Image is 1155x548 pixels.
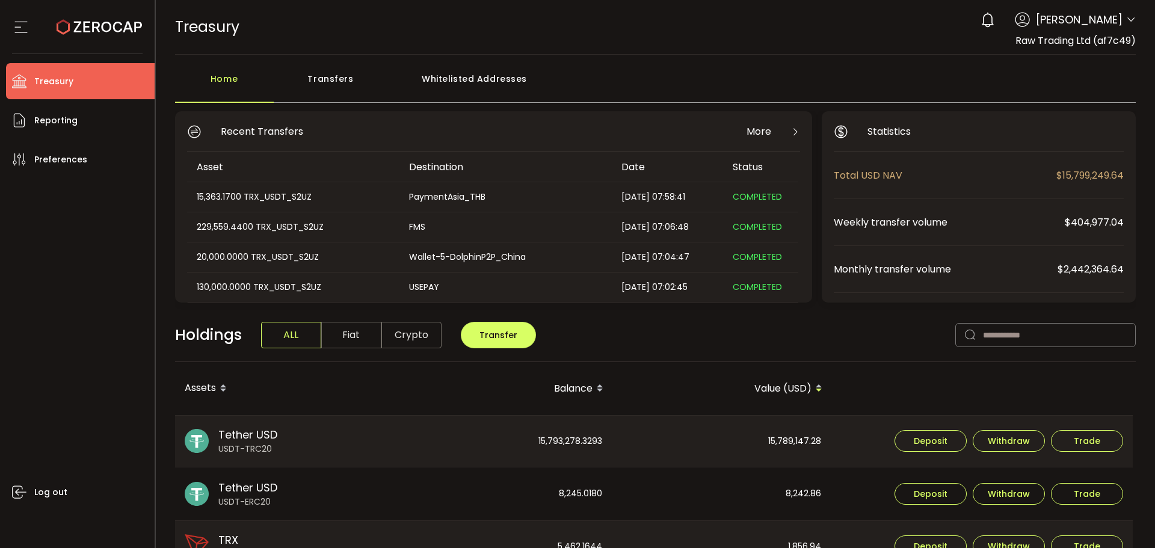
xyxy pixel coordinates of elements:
[261,322,321,348] span: ALL
[187,220,398,234] div: 229,559.4400 TRX_USDT_S2UZ
[399,190,611,204] div: PaymentAsia_THB
[218,479,277,496] span: Tether USD
[834,168,1056,183] span: Total USD NAV
[394,416,612,467] div: 15,793,278.3293
[612,280,723,294] div: [DATE] 07:02:45
[613,467,831,520] div: 8,242.86
[187,250,398,264] div: 20,000.0000 TRX_USDT_S2UZ
[461,322,536,348] button: Transfer
[388,67,561,103] div: Whitelisted Addresses
[399,250,611,264] div: Wallet-5-DolphinP2P_China
[34,484,67,501] span: Log out
[834,215,1065,230] span: Weekly transfer volume
[175,378,394,399] div: Assets
[185,429,209,453] img: usdt_portfolio.svg
[733,221,782,233] span: COMPLETED
[399,160,612,174] div: Destination
[187,280,398,294] div: 130,000.0000 TRX_USDT_S2UZ
[218,443,277,455] span: USDT-TRC20
[185,482,209,506] img: usdt_portfolio.svg
[218,426,277,443] span: Tether USD
[612,220,723,234] div: [DATE] 07:06:48
[612,190,723,204] div: [DATE] 07:58:41
[1036,11,1123,28] span: [PERSON_NAME]
[34,73,73,90] span: Treasury
[34,112,78,129] span: Reporting
[381,322,442,348] span: Crypto
[218,532,238,548] span: TRX
[187,160,399,174] div: Asset
[613,378,832,399] div: Value (USD)
[733,191,782,203] span: COMPLETED
[479,329,517,341] span: Transfer
[175,16,239,37] span: Treasury
[1015,34,1136,48] span: Raw Trading Ltd (af7c49)
[733,251,782,263] span: COMPLETED
[175,324,242,346] span: Holdings
[399,220,611,234] div: FMS
[394,467,612,520] div: 8,245.0180
[34,151,87,168] span: Preferences
[612,160,723,174] div: Date
[613,416,831,467] div: 15,789,147.28
[733,281,782,293] span: COMPLETED
[175,67,274,103] div: Home
[867,124,911,139] span: Statistics
[885,64,1155,548] iframe: Chat Widget
[612,250,723,264] div: [DATE] 07:04:47
[321,322,381,348] span: Fiat
[834,262,1058,277] span: Monthly transfer volume
[218,496,277,508] span: USDT-ERC20
[221,124,303,139] span: Recent Transfers
[274,67,388,103] div: Transfers
[399,280,611,294] div: USEPAY
[747,124,771,139] span: More
[394,378,613,399] div: Balance
[723,160,798,174] div: Status
[187,190,398,204] div: 15,363.1700 TRX_USDT_S2UZ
